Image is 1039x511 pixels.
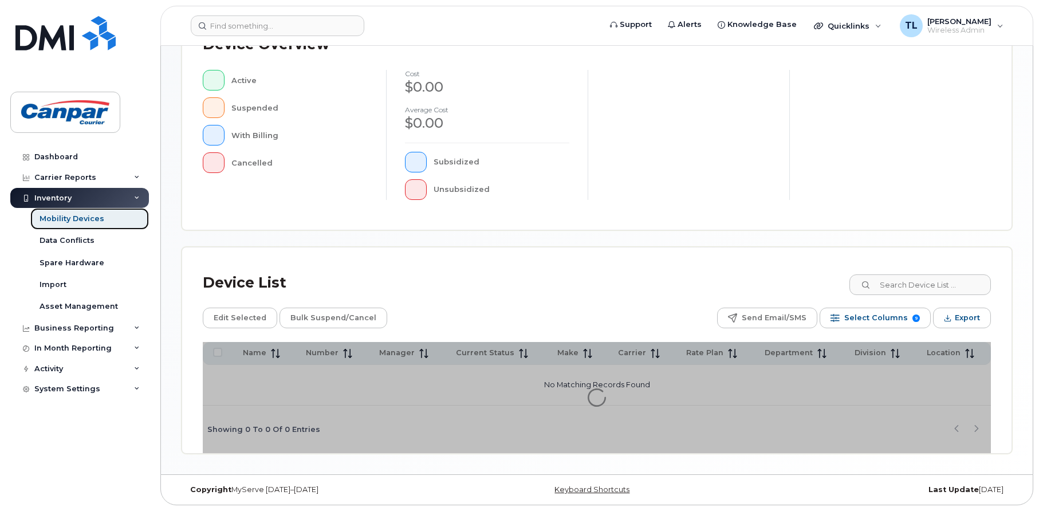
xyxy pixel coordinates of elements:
div: With Billing [231,125,368,146]
a: Keyboard Shortcuts [554,485,629,494]
span: Quicklinks [828,21,869,30]
div: Active [231,70,368,91]
span: TL [905,19,918,33]
span: Edit Selected [214,309,266,327]
span: Bulk Suspend/Cancel [290,309,376,327]
span: Wireless Admin [927,26,991,35]
input: Search Device List ... [849,274,991,295]
input: Find something... [191,15,364,36]
a: Knowledge Base [710,13,805,36]
div: Device List [203,268,286,298]
div: Quicklinks [806,14,890,37]
h4: cost [405,70,569,77]
div: Cancelled [231,152,368,173]
span: Send Email/SMS [742,309,806,327]
a: Support [602,13,660,36]
button: Edit Selected [203,308,277,328]
div: [DATE] [735,485,1012,494]
span: Knowledge Base [727,19,797,30]
strong: Copyright [190,485,231,494]
span: Select Columns [844,309,908,327]
div: Subsidized [434,152,570,172]
div: Unsubsidized [434,179,570,200]
span: Export [955,309,980,327]
button: Export [933,308,991,328]
button: Bulk Suspend/Cancel [280,308,387,328]
div: Suspended [231,97,368,118]
strong: Last Update [928,485,979,494]
div: $0.00 [405,113,569,133]
a: Alerts [660,13,710,36]
div: MyServe [DATE]–[DATE] [182,485,458,494]
span: Alerts [678,19,702,30]
div: $0.00 [405,77,569,97]
button: Send Email/SMS [717,308,817,328]
h4: Average cost [405,106,569,113]
span: Support [620,19,652,30]
button: Select Columns 9 [820,308,931,328]
div: Tony Ladriere [892,14,1012,37]
span: 9 [912,315,920,322]
span: [PERSON_NAME] [927,17,991,26]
